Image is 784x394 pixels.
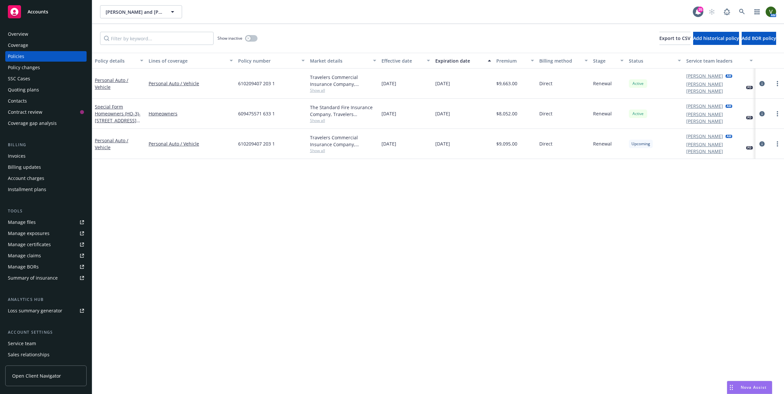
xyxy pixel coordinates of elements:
[727,381,735,394] div: Drag to move
[774,110,781,118] a: more
[8,239,51,250] div: Manage certificates
[686,72,723,79] a: [PERSON_NAME]
[686,111,744,125] a: [PERSON_NAME] [PERSON_NAME]
[8,151,26,161] div: Invoices
[95,57,136,64] div: Policy details
[307,53,379,69] button: Market details
[382,110,396,117] span: [DATE]
[28,9,48,14] span: Accounts
[8,305,62,316] div: Loss summary generator
[686,57,746,64] div: Service team leaders
[5,217,87,227] a: Manage files
[593,110,612,117] span: Renewal
[149,140,233,147] a: Personal Auto / Vehicle
[5,338,87,349] a: Service team
[95,77,128,90] a: Personal Auto / Vehicle
[236,53,307,69] button: Policy number
[5,151,87,161] a: Invoices
[5,262,87,272] a: Manage BORs
[8,96,27,106] div: Contacts
[659,35,691,41] span: Export to CSV
[8,250,41,261] div: Manage claims
[539,80,552,87] span: Direct
[5,329,87,336] div: Account settings
[5,208,87,214] div: Tools
[8,273,58,283] div: Summary of insurance
[758,110,766,118] a: circleInformation
[686,133,723,140] a: [PERSON_NAME]
[5,29,87,39] a: Overview
[8,217,36,227] div: Manage files
[310,104,377,118] div: The Standard Fire Insurance Company, Travelers Insurance
[5,250,87,261] a: Manage claims
[146,53,236,69] button: Lines of coverage
[310,118,377,123] span: Show all
[629,57,674,64] div: Status
[435,57,484,64] div: Expiration date
[697,7,703,12] div: 35
[593,80,612,87] span: Renewal
[238,140,275,147] span: 610209407 203 1
[5,305,87,316] a: Loss summary generator
[8,107,42,117] div: Contract review
[593,140,612,147] span: Renewal
[149,57,226,64] div: Lines of coverage
[693,32,739,45] button: Add historical policy
[100,5,182,18] button: [PERSON_NAME] and [PERSON_NAME]
[8,173,44,184] div: Account charges
[433,53,494,69] button: Expiration date
[5,96,87,106] a: Contacts
[705,5,718,18] a: Start snowing
[593,57,616,64] div: Stage
[310,74,377,88] div: Travelers Commercial Insurance Company, Travelers Insurance
[379,53,433,69] button: Effective date
[5,184,87,195] a: Installment plans
[727,381,772,394] button: Nova Assist
[435,80,450,87] span: [DATE]
[659,32,691,45] button: Export to CSV
[631,141,650,147] span: Upcoming
[496,57,527,64] div: Premium
[742,35,776,41] span: Add BOR policy
[149,80,233,87] a: Personal Auto / Vehicle
[590,53,626,69] button: Stage
[8,338,36,349] div: Service team
[5,173,87,184] a: Account charges
[5,3,87,21] a: Accounts
[8,162,41,172] div: Billing updates
[5,85,87,95] a: Quoting plans
[382,57,423,64] div: Effective date
[5,273,87,283] a: Summary of insurance
[8,228,50,239] div: Manage exposures
[686,103,723,109] a: [PERSON_NAME]
[751,5,764,18] a: Switch app
[5,51,87,62] a: Policies
[5,40,87,50] a: Coverage
[539,140,552,147] span: Direct
[149,110,233,117] a: Homeowners
[8,184,46,195] div: Installment plans
[238,80,275,87] span: 610209407 203 1
[8,29,28,39] div: Overview
[742,32,776,45] button: Add BOR policy
[5,142,87,148] div: Billing
[626,53,684,69] button: Status
[5,349,87,360] a: Sales relationships
[496,80,517,87] span: $9,663.00
[310,88,377,93] span: Show all
[12,372,61,379] span: Open Client Navigator
[5,73,87,84] a: SSC Cases
[693,35,739,41] span: Add historical policy
[5,62,87,73] a: Policy changes
[5,296,87,303] div: Analytics hub
[106,9,162,15] span: [PERSON_NAME] and [PERSON_NAME]
[435,110,450,117] span: [DATE]
[735,5,749,18] a: Search
[310,148,377,153] span: Show all
[494,53,537,69] button: Premium
[5,228,87,239] a: Manage exposures
[631,111,645,117] span: Active
[758,80,766,88] a: circleInformation
[8,73,30,84] div: SSC Cases
[238,110,275,117] span: 609475571 633 1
